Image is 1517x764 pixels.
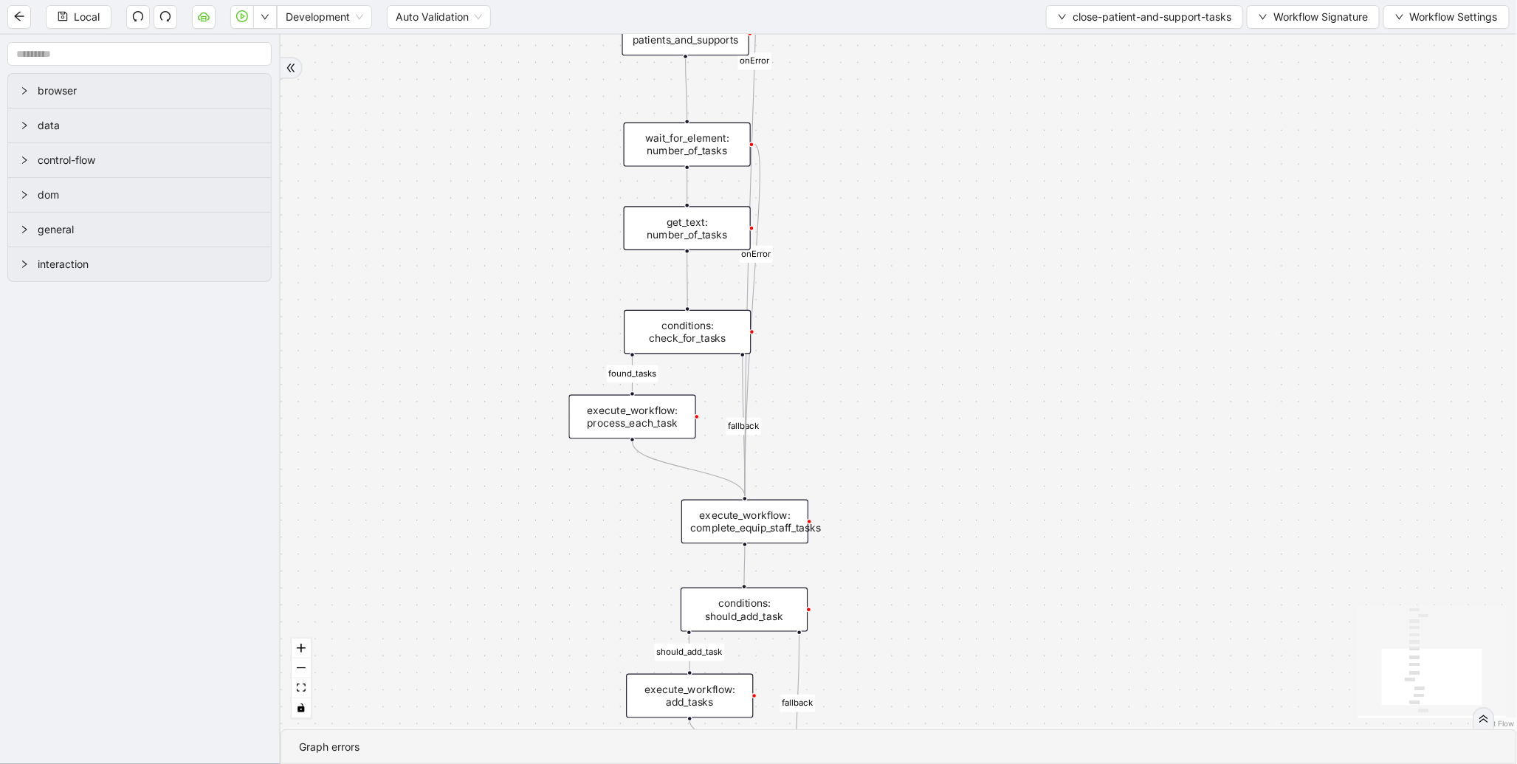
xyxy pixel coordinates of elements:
[253,5,277,29] button: down
[569,395,696,439] div: execute_workflow: process_each_task
[8,178,271,212] div: dom
[292,698,311,718] button: toggle interactivity
[624,310,751,354] div: conditions: check_for_tasks
[261,13,269,21] span: down
[58,11,68,21] span: save
[132,10,144,22] span: undo
[740,144,773,496] g: Edge from wait_for_element: number_of_tasks to execute_workflow: complete_equip_staff_tasks
[1247,5,1380,29] button: downWorkflow Signature
[230,5,254,29] button: play-circle
[726,357,762,496] g: Edge from conditions: check_for_tasks to execute_workflow: complete_equip_staff_tasks
[299,739,1499,755] div: Graph errors
[154,5,177,29] button: redo
[681,500,808,544] div: execute_workflow: complete_equip_staff_tasks
[626,674,753,718] div: execute_workflow: add_tasks
[681,588,808,632] div: conditions: should_add_task
[38,187,259,203] span: dom
[8,143,271,177] div: control-flow
[1410,9,1498,25] span: Workflow Settings
[74,9,100,25] span: Local
[8,74,271,108] div: browser
[236,10,248,22] span: play-circle
[38,117,259,134] span: data
[20,225,29,234] span: right
[624,206,751,250] div: get_text: number_of_tasks
[292,639,311,658] button: zoom in
[20,121,29,130] span: right
[624,123,751,167] div: wait_for_element: number_of_tasks
[1476,719,1515,728] a: React Flow attribution
[1073,9,1231,25] span: close-patient-and-support-tasks
[192,5,216,29] button: cloud-server
[38,83,259,99] span: browser
[1259,13,1267,21] span: down
[38,256,259,272] span: interaction
[7,5,31,29] button: arrow-left
[8,109,271,142] div: data
[1395,13,1404,21] span: down
[622,12,749,56] div: click_element: patients_and_supports
[13,10,25,22] span: arrow-left
[396,6,482,28] span: Auto Validation
[20,260,29,269] span: right
[20,86,29,95] span: right
[1383,5,1510,29] button: downWorkflow Settings
[633,441,745,496] g: Edge from execute_workflow: process_each_task to execute_workflow: complete_equip_staff_tasks
[1058,13,1067,21] span: down
[1046,5,1243,29] button: downclose-patient-and-support-tasks
[20,156,29,165] span: right
[8,213,271,247] div: general
[126,5,150,29] button: undo
[744,546,745,584] g: Edge from execute_workflow: complete_equip_staff_tasks to conditions: should_add_task
[46,5,111,29] button: saveLocal
[38,152,259,168] span: control-flow
[292,678,311,698] button: fit view
[292,658,311,678] button: zoom out
[38,221,259,238] span: general
[686,58,687,119] g: Edge from click_element: patients_and_supports to wait_for_element: number_of_tasks
[20,190,29,199] span: right
[655,634,725,670] g: Edge from conditions: should_add_task to execute_workflow: add_tasks
[159,10,171,22] span: redo
[607,357,658,391] g: Edge from conditions: check_for_tasks to execute_workflow: process_each_task
[8,247,271,281] div: interaction
[198,10,210,22] span: cloud-server
[286,63,296,73] span: double-right
[1273,9,1368,25] span: Workflow Signature
[1479,714,1489,724] span: double-right
[286,6,363,28] span: Development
